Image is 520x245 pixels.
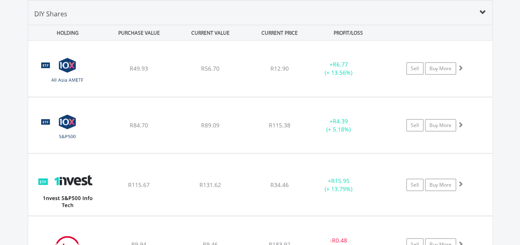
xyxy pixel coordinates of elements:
[130,65,148,72] span: R49.93
[130,121,148,129] span: R84.70
[176,25,246,40] div: CURRENT VALUE
[308,117,370,134] div: + (+ 5.18%)
[128,181,150,189] span: R115.67
[270,65,289,72] span: R12.90
[332,236,347,244] span: R0.48
[269,121,290,129] span: R115.38
[406,119,423,131] a: Sell
[308,177,370,193] div: + (+ 13.79%)
[199,181,221,189] span: R131.62
[104,25,174,40] div: PURCHASE VALUE
[425,62,456,75] a: Buy More
[29,25,103,40] div: HOLDING
[201,65,219,72] span: R56.70
[425,179,456,191] a: Buy More
[32,51,102,95] img: EQU.ZA.APACXJ.png
[332,117,347,125] span: R4.39
[247,25,312,40] div: CURRENT PRICE
[32,164,102,213] img: EQU.ZA.ETF5IT.png
[406,179,423,191] a: Sell
[32,108,102,151] img: EQU.ZA.CSP500.png
[201,121,219,129] span: R89.09
[270,181,289,189] span: R34.46
[406,62,423,75] a: Sell
[308,60,370,77] div: + (+ 13.56%)
[425,119,456,131] a: Buy More
[332,60,347,68] span: R6.77
[34,9,67,18] span: DIY Shares
[331,177,349,185] span: R15.95
[314,25,383,40] div: PROFIT/LOSS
